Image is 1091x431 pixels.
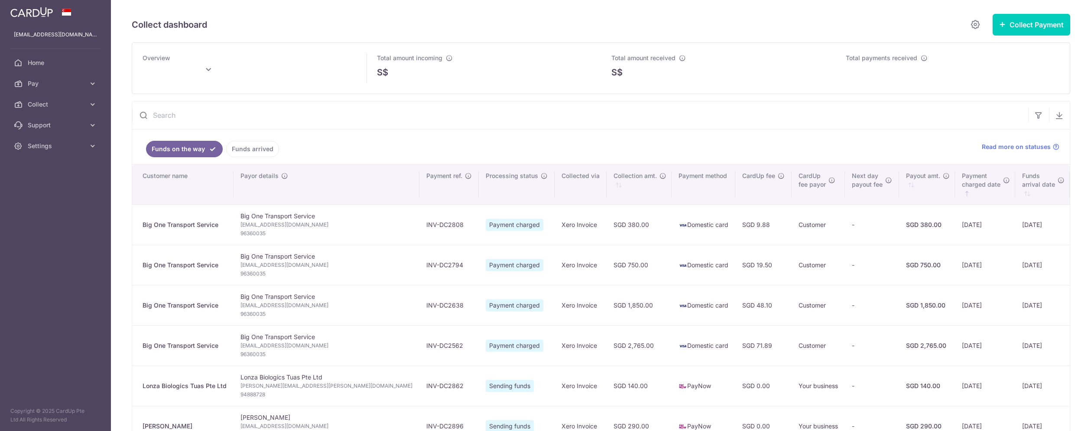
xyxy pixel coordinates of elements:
input: Search [132,101,1028,129]
td: SGD 19.50 [735,245,792,285]
span: Next day payout fee [852,172,883,189]
span: Payment charged [486,299,543,311]
th: CardUp fee [735,165,792,204]
span: Total amount received [611,54,675,62]
td: PayNow [672,366,735,406]
span: Processing status [486,172,538,180]
td: - [845,245,899,285]
span: Payment charged date [962,172,1000,189]
span: Payment charged [486,219,543,231]
th: Paymentcharged date : activate to sort column ascending [955,165,1015,204]
img: visa-sm-192604c4577d2d35970c8ed26b86981c2741ebd56154ab54ad91a526f0f24972.png [679,261,687,270]
span: Collection amt. [614,172,657,180]
td: Domestic card [672,325,735,366]
span: [EMAIL_ADDRESS][DOMAIN_NAME] [240,261,412,269]
td: [DATE] [1015,285,1070,325]
div: SGD 750.00 [906,261,948,269]
span: Support [28,121,85,130]
span: 94888728 [240,390,412,399]
h5: Collect dashboard [132,18,207,32]
span: Pay [28,79,85,88]
span: Payout amt. [906,172,940,180]
td: Xero Invoice [555,325,607,366]
td: Xero Invoice [555,285,607,325]
span: S$ [611,66,623,79]
span: 96360035 [240,269,412,278]
td: Big One Transport Service [234,204,419,245]
span: Funds arrival date [1022,172,1055,189]
td: INV-DC2862 [419,366,479,406]
span: [EMAIL_ADDRESS][DOMAIN_NAME] [240,220,412,229]
td: Big One Transport Service [234,245,419,285]
td: [DATE] [955,204,1015,245]
td: SGD 71.89 [735,325,792,366]
th: Payor details [234,165,419,204]
div: SGD 140.00 [906,382,948,390]
span: [EMAIL_ADDRESS][DOMAIN_NAME] [240,422,412,431]
td: Customer [792,325,845,366]
a: Funds on the way [146,141,223,157]
td: [DATE] [955,366,1015,406]
td: SGD 9.88 [735,204,792,245]
th: CardUpfee payor [792,165,845,204]
td: Customer [792,245,845,285]
a: Read more on statuses [982,143,1059,151]
div: SGD 1,850.00 [906,301,948,310]
td: Customer [792,285,845,325]
img: visa-sm-192604c4577d2d35970c8ed26b86981c2741ebd56154ab54ad91a526f0f24972.png [679,301,687,310]
td: SGD 380.00 [607,204,672,245]
td: SGD 48.10 [735,285,792,325]
th: Fundsarrival date : activate to sort column ascending [1015,165,1070,204]
td: Domestic card [672,245,735,285]
div: Big One Transport Service [143,220,227,229]
div: SGD 2,765.00 [906,341,948,350]
div: Big One Transport Service [143,301,227,310]
div: Big One Transport Service [143,341,227,350]
td: Big One Transport Service [234,285,419,325]
img: visa-sm-192604c4577d2d35970c8ed26b86981c2741ebd56154ab54ad91a526f0f24972.png [679,221,687,230]
td: - [845,366,899,406]
td: Big One Transport Service [234,325,419,366]
span: [PERSON_NAME][EMAIL_ADDRESS][PERSON_NAME][DOMAIN_NAME] [240,382,412,390]
span: 96360035 [240,350,412,359]
td: SGD 0.00 [735,366,792,406]
span: 96360035 [240,229,412,238]
td: Xero Invoice [555,204,607,245]
span: Payor details [240,172,279,180]
td: Xero Invoice [555,366,607,406]
span: [EMAIL_ADDRESS][DOMAIN_NAME] [240,301,412,310]
span: Home [28,58,85,67]
td: Xero Invoice [555,245,607,285]
span: [EMAIL_ADDRESS][DOMAIN_NAME] [240,341,412,350]
span: Overview [143,54,170,62]
td: [DATE] [1015,204,1070,245]
span: Total amount incoming [377,54,442,62]
a: Funds arrived [226,141,279,157]
th: Payout amt. : activate to sort column ascending [899,165,955,204]
th: Processing status [479,165,555,204]
td: INV-DC2794 [419,245,479,285]
span: Total payments received [846,54,917,62]
td: Your business [792,366,845,406]
td: [DATE] [955,325,1015,366]
td: [DATE] [955,245,1015,285]
span: S$ [377,66,388,79]
td: [DATE] [955,285,1015,325]
th: Next daypayout fee [845,165,899,204]
th: Collected via [555,165,607,204]
td: - [845,204,899,245]
div: [PERSON_NAME] [143,422,227,431]
div: Lonza Biologics Tuas Pte Ltd [143,382,227,390]
span: Payment charged [486,259,543,271]
p: [EMAIL_ADDRESS][DOMAIN_NAME] [14,30,97,39]
td: [DATE] [1015,366,1070,406]
div: SGD 380.00 [906,220,948,229]
span: Collect [28,100,85,109]
td: SGD 1,850.00 [607,285,672,325]
span: CardUp fee [742,172,775,180]
th: Customer name [132,165,234,204]
img: paynow-md-4fe65508ce96feda548756c5ee0e473c78d4820b8ea51387c6e4ad89e58a5e61.png [679,422,687,431]
td: [DATE] [1015,325,1070,366]
th: Payment method [672,165,735,204]
span: 96360035 [240,310,412,318]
